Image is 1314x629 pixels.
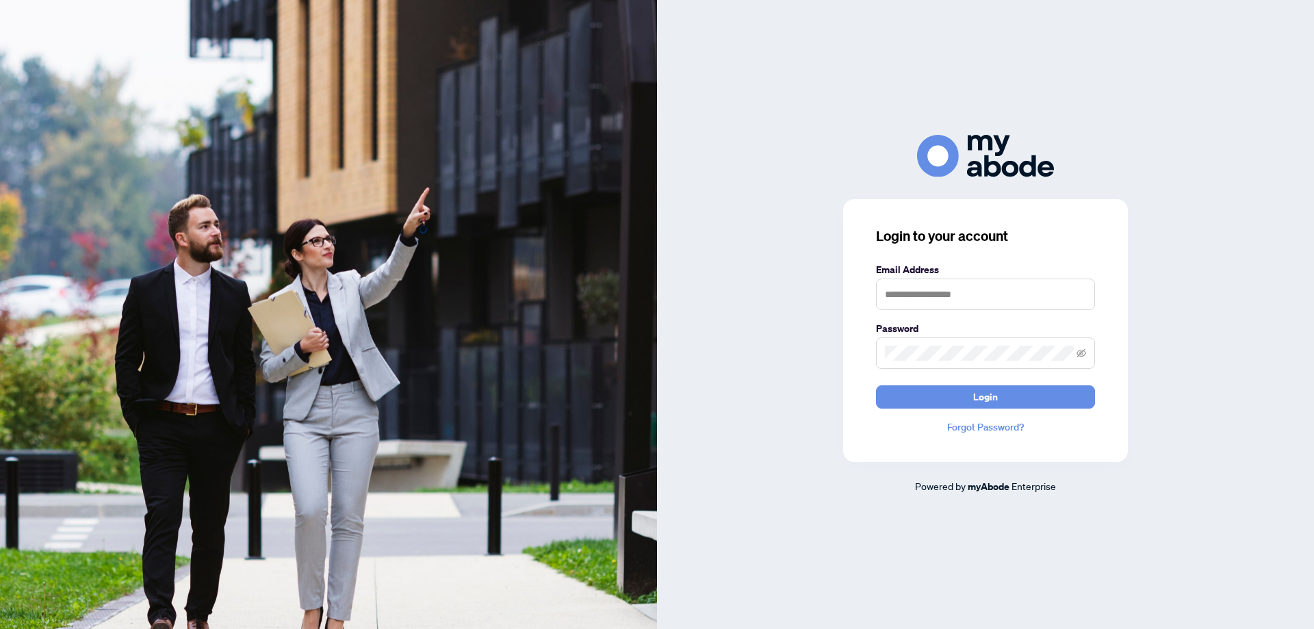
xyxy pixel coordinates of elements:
[876,262,1095,277] label: Email Address
[876,385,1095,409] button: Login
[876,420,1095,435] a: Forgot Password?
[876,227,1095,246] h3: Login to your account
[973,386,998,408] span: Login
[915,480,966,492] span: Powered by
[1077,348,1086,358] span: eye-invisible
[968,479,1009,494] a: myAbode
[876,321,1095,336] label: Password
[1012,480,1056,492] span: Enterprise
[917,135,1054,177] img: ma-logo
